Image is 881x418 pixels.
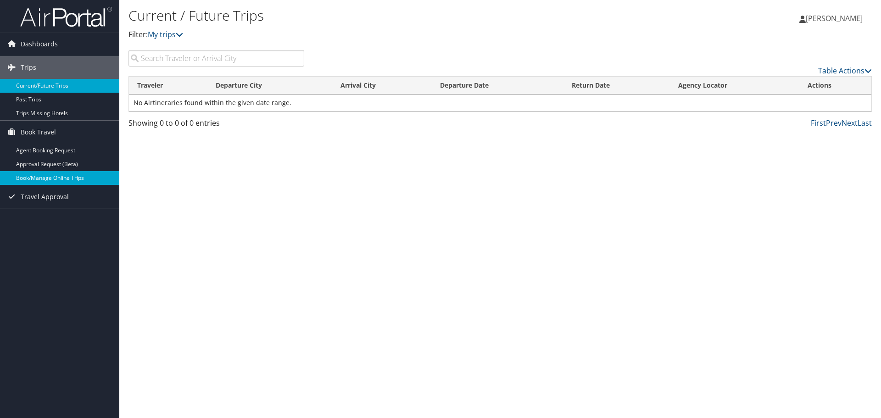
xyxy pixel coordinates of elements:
[332,77,432,95] th: Arrival City: activate to sort column ascending
[129,95,871,111] td: No Airtineraries found within the given date range.
[21,185,69,208] span: Travel Approval
[799,5,872,32] a: [PERSON_NAME]
[842,118,858,128] a: Next
[563,77,670,95] th: Return Date: activate to sort column ascending
[128,50,304,67] input: Search Traveler or Arrival City
[128,29,624,41] p: Filter:
[811,118,826,128] a: First
[670,77,799,95] th: Agency Locator: activate to sort column ascending
[21,33,58,56] span: Dashboards
[128,117,304,133] div: Showing 0 to 0 of 0 entries
[432,77,563,95] th: Departure Date: activate to sort column descending
[858,118,872,128] a: Last
[21,56,36,79] span: Trips
[129,77,207,95] th: Traveler: activate to sort column ascending
[818,66,872,76] a: Table Actions
[148,29,183,39] a: My trips
[20,6,112,28] img: airportal-logo.png
[806,13,863,23] span: [PERSON_NAME]
[799,77,871,95] th: Actions
[207,77,332,95] th: Departure City: activate to sort column ascending
[826,118,842,128] a: Prev
[128,6,624,25] h1: Current / Future Trips
[21,121,56,144] span: Book Travel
